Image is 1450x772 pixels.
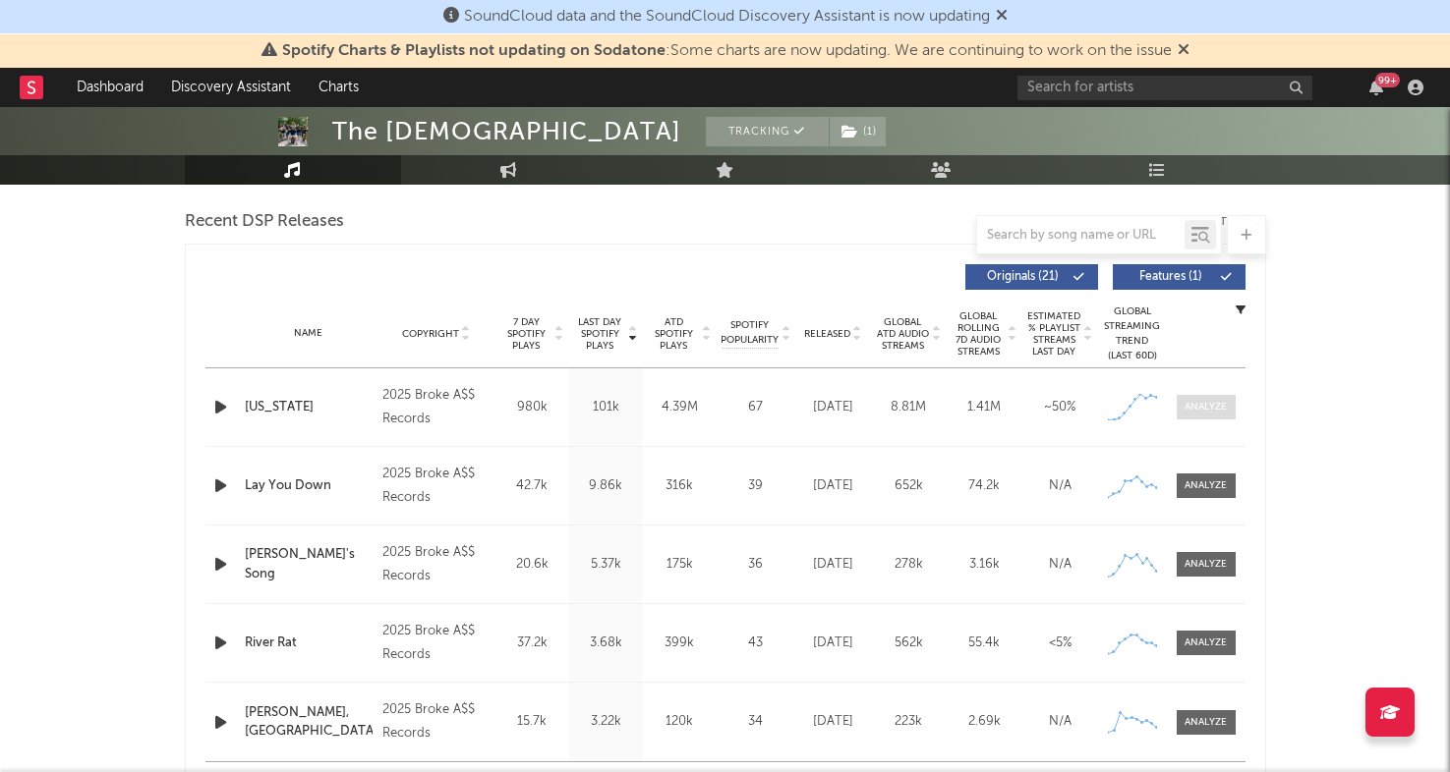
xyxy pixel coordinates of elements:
[574,476,638,496] div: 9.86k
[382,698,490,745] div: 2025 Broke A$$ Records
[382,463,490,510] div: 2025 Broke A$$ Records
[332,117,681,146] div: The [DEMOGRAPHIC_DATA]
[804,328,850,340] span: Released
[1027,634,1093,653] div: <5%
[952,555,1017,575] div: 3.16k
[245,545,374,583] a: [PERSON_NAME]'s Song
[500,555,564,575] div: 20.6k
[648,476,712,496] div: 316k
[830,117,886,146] button: (1)
[245,703,374,742] a: [PERSON_NAME], [GEOGRAPHIC_DATA]
[245,476,374,496] a: Lay You Down
[157,68,305,107] a: Discovery Assistant
[574,555,638,575] div: 5.37k
[800,555,866,575] div: [DATE]
[722,398,790,417] div: 67
[1178,43,1189,59] span: Dismiss
[305,68,373,107] a: Charts
[382,541,490,588] div: 2025 Broke A$$ Records
[500,476,564,496] div: 42.7k
[574,634,638,653] div: 3.68k
[706,117,829,146] button: Tracking
[996,9,1008,25] span: Dismiss
[500,634,564,653] div: 37.2k
[245,326,374,341] div: Name
[282,43,1172,59] span: : Some charts are now updating. We are continuing to work on the issue
[721,318,779,348] span: Spotify Popularity
[648,712,712,732] div: 120k
[648,634,712,653] div: 399k
[722,476,790,496] div: 39
[1027,712,1093,732] div: N/A
[876,398,942,417] div: 8.81M
[1027,476,1093,496] div: N/A
[1375,73,1400,87] div: 99 +
[722,712,790,732] div: 34
[185,210,344,234] span: Recent DSP Releases
[648,555,712,575] div: 175k
[1027,555,1093,575] div: N/A
[500,398,564,417] div: 980k
[829,117,887,146] span: ( 1 )
[876,555,942,575] div: 278k
[952,310,1006,358] span: Global Rolling 7D Audio Streams
[978,271,1069,283] span: Originals ( 21 )
[402,328,459,340] span: Copyright
[282,43,666,59] span: Spotify Charts & Playlists not updating on Sodatone
[245,634,374,653] a: River Rat
[800,476,866,496] div: [DATE]
[876,316,930,352] span: Global ATD Audio Streams
[965,264,1098,290] button: Originals(21)
[574,398,638,417] div: 101k
[1027,398,1093,417] div: ~ 50 %
[876,634,942,653] div: 562k
[876,476,942,496] div: 652k
[648,316,700,352] span: ATD Spotify Plays
[1103,304,1162,363] div: Global Streaming Trend (Last 60D)
[722,555,790,575] div: 36
[952,634,1017,653] div: 55.4k
[1369,80,1383,95] button: 99+
[382,384,490,431] div: 2025 Broke A$$ Records
[722,634,790,653] div: 43
[245,398,374,417] a: [US_STATE]
[464,9,990,25] span: SoundCloud data and the SoundCloud Discovery Assistant is now updating
[382,620,490,667] div: 2025 Broke A$$ Records
[500,712,564,732] div: 15.7k
[648,398,712,417] div: 4.39M
[977,228,1185,244] input: Search by song name or URL
[574,316,626,352] span: Last Day Spotify Plays
[800,634,866,653] div: [DATE]
[952,712,1017,732] div: 2.69k
[952,398,1017,417] div: 1.41M
[800,712,866,732] div: [DATE]
[1017,76,1312,100] input: Search for artists
[1027,310,1081,358] span: Estimated % Playlist Streams Last Day
[1126,271,1216,283] span: Features ( 1 )
[876,712,942,732] div: 223k
[500,316,552,352] span: 7 Day Spotify Plays
[952,476,1017,496] div: 74.2k
[574,712,638,732] div: 3.22k
[800,398,866,417] div: [DATE]
[63,68,157,107] a: Dashboard
[1113,264,1246,290] button: Features(1)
